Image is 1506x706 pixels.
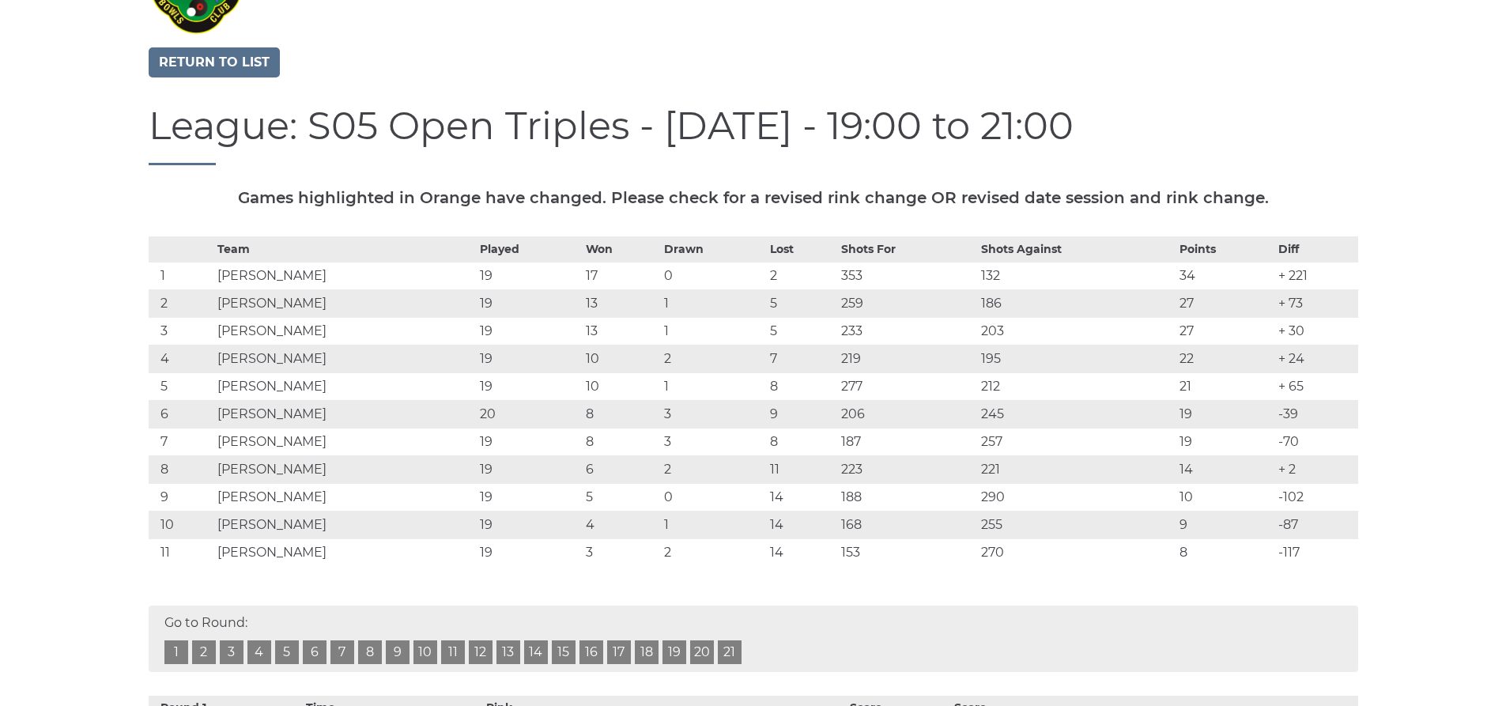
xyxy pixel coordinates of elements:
[149,511,214,538] td: 10
[1274,372,1357,400] td: + 65
[213,455,476,483] td: [PERSON_NAME]
[977,345,1176,372] td: 195
[660,428,766,455] td: 3
[977,289,1176,317] td: 186
[660,289,766,317] td: 1
[977,372,1176,400] td: 212
[837,236,977,262] th: Shots For
[476,345,582,372] td: 19
[496,640,520,664] a: 13
[1176,236,1274,262] th: Points
[213,262,476,289] td: [PERSON_NAME]
[837,345,977,372] td: 219
[582,372,660,400] td: 10
[977,538,1176,566] td: 270
[1176,317,1274,345] td: 27
[213,345,476,372] td: [PERSON_NAME]
[660,317,766,345] td: 1
[1274,345,1357,372] td: + 24
[358,640,382,664] a: 8
[149,47,280,77] a: Return to list
[213,317,476,345] td: [PERSON_NAME]
[660,345,766,372] td: 2
[837,400,977,428] td: 206
[977,236,1176,262] th: Shots Against
[220,640,243,664] a: 3
[213,428,476,455] td: [PERSON_NAME]
[766,428,837,455] td: 8
[149,538,214,566] td: 11
[977,483,1176,511] td: 290
[149,372,214,400] td: 5
[660,455,766,483] td: 2
[837,455,977,483] td: 223
[149,189,1358,206] h5: Games highlighted in Orange have changed. Please check for a revised rink change OR revised date ...
[1274,400,1357,428] td: -39
[1176,262,1274,289] td: 34
[1274,317,1357,345] td: + 30
[837,483,977,511] td: 188
[837,289,977,317] td: 259
[476,400,582,428] td: 20
[1274,289,1357,317] td: + 73
[1176,372,1274,400] td: 21
[192,640,216,664] a: 2
[582,455,660,483] td: 6
[213,400,476,428] td: [PERSON_NAME]
[662,640,686,664] a: 19
[330,640,354,664] a: 7
[837,428,977,455] td: 187
[766,236,837,262] th: Lost
[149,400,214,428] td: 6
[582,538,660,566] td: 3
[476,262,582,289] td: 19
[660,236,766,262] th: Drawn
[149,345,214,372] td: 4
[1274,262,1357,289] td: + 221
[977,400,1176,428] td: 245
[977,317,1176,345] td: 203
[1176,289,1274,317] td: 27
[1274,455,1357,483] td: + 2
[607,640,631,664] a: 17
[660,400,766,428] td: 3
[837,511,977,538] td: 168
[837,372,977,400] td: 277
[149,262,214,289] td: 1
[766,345,837,372] td: 7
[213,538,476,566] td: [PERSON_NAME]
[413,640,437,664] a: 10
[1176,400,1274,428] td: 19
[1274,538,1357,566] td: -117
[690,640,714,664] a: 20
[1176,483,1274,511] td: 10
[213,289,476,317] td: [PERSON_NAME]
[1176,511,1274,538] td: 9
[660,262,766,289] td: 0
[469,640,493,664] a: 12
[766,289,837,317] td: 5
[977,455,1176,483] td: 221
[386,640,410,664] a: 9
[1274,236,1357,262] th: Diff
[582,511,660,538] td: 4
[213,372,476,400] td: [PERSON_NAME]
[718,640,742,664] a: 21
[766,511,837,538] td: 14
[837,262,977,289] td: 353
[1176,538,1274,566] td: 8
[837,538,977,566] td: 153
[582,400,660,428] td: 8
[660,538,766,566] td: 2
[476,428,582,455] td: 19
[766,400,837,428] td: 9
[660,372,766,400] td: 1
[213,511,476,538] td: [PERSON_NAME]
[149,483,214,511] td: 9
[441,640,465,664] a: 11
[247,640,271,664] a: 4
[476,289,582,317] td: 19
[476,372,582,400] td: 19
[1176,345,1274,372] td: 22
[476,511,582,538] td: 19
